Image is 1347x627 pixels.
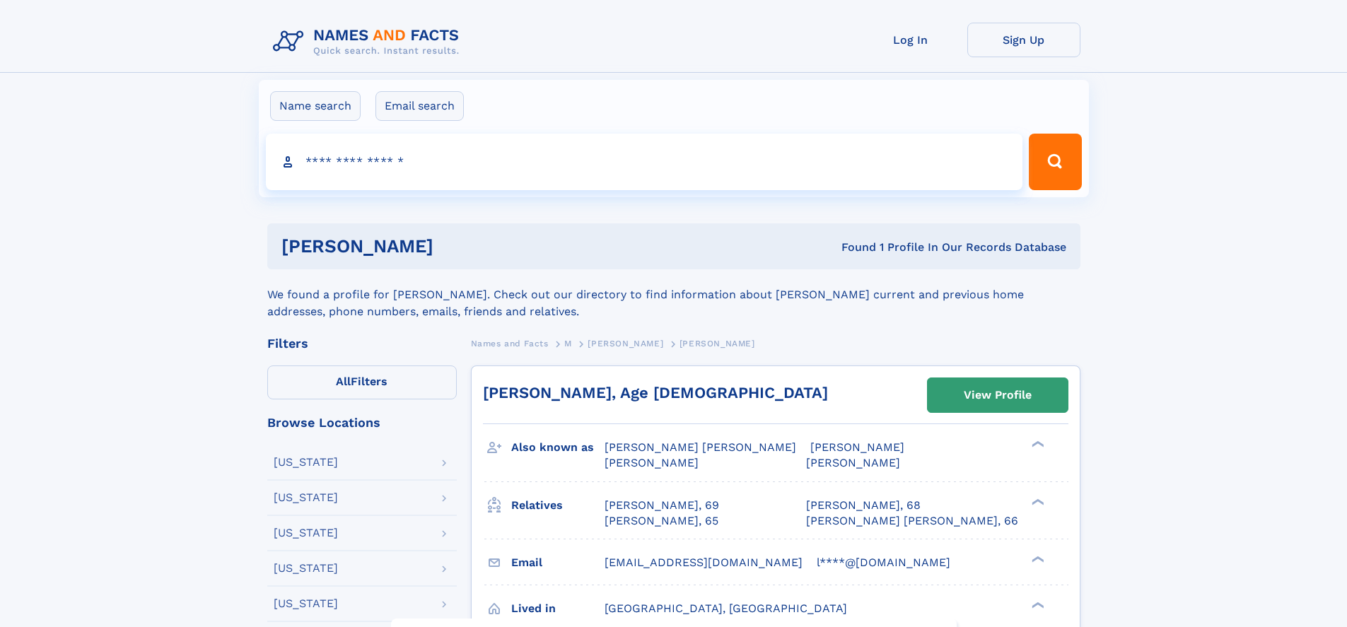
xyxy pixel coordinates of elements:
a: Sign Up [967,23,1080,57]
div: [US_STATE] [274,492,338,503]
button: Search Button [1029,134,1081,190]
h3: Email [511,551,605,575]
span: [PERSON_NAME] [806,456,900,469]
div: ❯ [1028,497,1045,506]
h3: Relatives [511,493,605,517]
a: Names and Facts [471,334,549,352]
span: [PERSON_NAME] [PERSON_NAME] [605,440,796,454]
h1: [PERSON_NAME] [281,238,638,255]
a: [PERSON_NAME], Age [DEMOGRAPHIC_DATA] [483,384,828,402]
div: ❯ [1028,600,1045,609]
a: M [564,334,572,352]
a: View Profile [928,378,1068,412]
span: M [564,339,572,348]
a: [PERSON_NAME] [588,334,663,352]
span: [PERSON_NAME] [605,456,699,469]
label: Filters [267,365,457,399]
a: [PERSON_NAME] [PERSON_NAME], 66 [806,513,1018,529]
a: Log In [854,23,967,57]
a: [PERSON_NAME], 65 [605,513,718,529]
div: Filters [267,337,457,350]
img: Logo Names and Facts [267,23,471,61]
div: [US_STATE] [274,563,338,574]
div: We found a profile for [PERSON_NAME]. Check out our directory to find information about [PERSON_N... [267,269,1080,320]
span: [GEOGRAPHIC_DATA], [GEOGRAPHIC_DATA] [605,602,847,615]
div: [US_STATE] [274,527,338,539]
label: Name search [270,91,361,121]
h3: Lived in [511,597,605,621]
label: Email search [375,91,464,121]
span: [PERSON_NAME] [588,339,663,348]
span: All [336,375,351,388]
span: [PERSON_NAME] [810,440,904,454]
span: [EMAIL_ADDRESS][DOMAIN_NAME] [605,556,803,569]
div: [US_STATE] [274,598,338,609]
span: [PERSON_NAME] [680,339,755,348]
a: [PERSON_NAME], 68 [806,498,921,513]
h3: Also known as [511,435,605,459]
div: [US_STATE] [274,457,338,468]
div: ❯ [1028,554,1045,563]
div: Browse Locations [267,416,457,429]
div: Found 1 Profile In Our Records Database [637,240,1066,255]
input: search input [266,134,1023,190]
div: ❯ [1028,440,1045,449]
div: View Profile [964,379,1032,411]
a: [PERSON_NAME], 69 [605,498,719,513]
